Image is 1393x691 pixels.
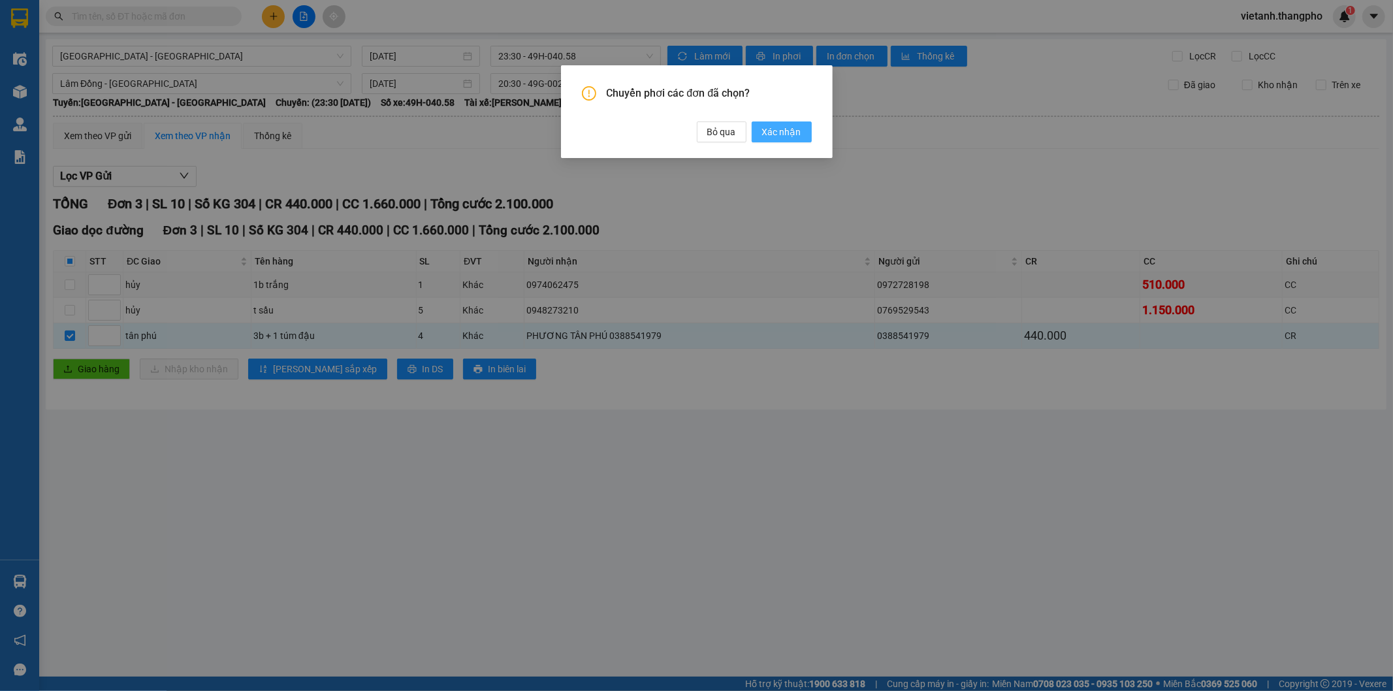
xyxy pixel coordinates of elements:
button: Bỏ qua [697,121,746,142]
button: Xác nhận [752,121,812,142]
span: Xác nhận [762,125,801,139]
span: Bỏ qua [707,125,736,139]
span: Chuyển phơi các đơn đã chọn? [607,86,812,101]
span: exclamation-circle [582,86,596,101]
